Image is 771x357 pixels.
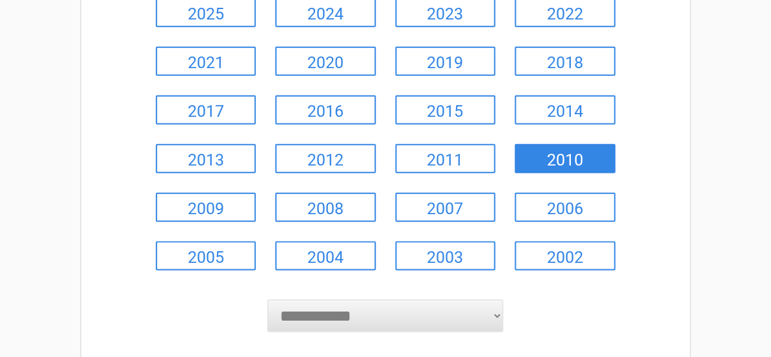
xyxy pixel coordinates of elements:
a: 2005 [156,241,257,271]
a: 2009 [156,193,257,222]
a: 2014 [515,95,616,125]
a: 2006 [515,193,616,222]
a: 2012 [275,144,376,173]
a: 2016 [275,95,376,125]
a: 2010 [515,144,616,173]
a: 2015 [396,95,496,125]
a: 2008 [275,193,376,222]
a: 2004 [275,241,376,271]
a: 2021 [156,47,257,76]
a: 2011 [396,144,496,173]
a: 2017 [156,95,257,125]
a: 2018 [515,47,616,76]
a: 2019 [396,47,496,76]
a: 2013 [156,144,257,173]
a: 2002 [515,241,616,271]
a: 2020 [275,47,376,76]
a: 2007 [396,193,496,222]
a: 2003 [396,241,496,271]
